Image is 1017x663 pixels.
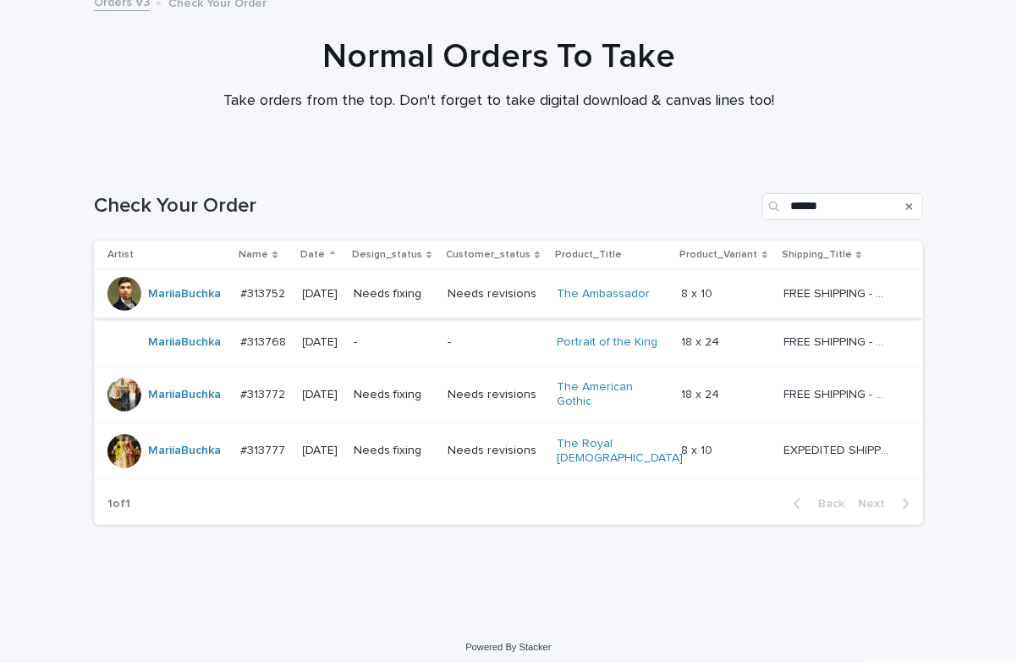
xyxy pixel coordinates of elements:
[682,440,717,458] p: 8 x 10
[94,483,144,525] p: 1 of 1
[682,384,723,402] p: 18 x 24
[85,36,914,77] h1: Normal Orders To Take
[858,498,895,510] span: Next
[301,246,326,264] p: Date
[94,367,923,423] tr: MariiaBuchka #313772#313772 [DATE]Needs fixingNeeds revisionsThe American Gothic 18 x 2418 x 24 F...
[783,332,893,350] p: FREE SHIPPING - preview in 1-2 business days, after your approval delivery will take 5-10 b.d.
[446,246,530,264] p: Customer_status
[94,318,923,367] tr: MariiaBuchka #313768#313768 [DATE]--Portrait of the King 18 x 2418 x 24 FREE SHIPPING - preview i...
[94,194,756,218] h1: Check Your Order
[448,388,543,402] p: Needs revisions
[94,270,923,318] tr: MariiaBuchka #313752#313752 [DATE]Needs fixingNeeds revisionsThe Ambassador 8 x 108 x 10 FREE SHI...
[762,193,923,220] input: Search
[448,287,543,301] p: Needs revisions
[148,335,221,350] a: MariiaBuchka
[303,388,341,402] p: [DATE]
[808,498,844,510] span: Back
[240,332,289,350] p: #313768
[354,388,434,402] p: Needs fixing
[782,246,852,264] p: Shipping_Title
[303,444,341,458] p: [DATE]
[557,335,657,350] a: Portrait of the King
[240,284,289,301] p: #313752
[680,246,758,264] p: Product_Variant
[682,332,723,350] p: 18 x 24
[352,246,422,264] p: Design_status
[354,444,434,458] p: Needs fixing
[240,440,289,458] p: #313777
[448,444,543,458] p: Needs revisions
[303,335,341,350] p: [DATE]
[557,287,650,301] a: The Ambassador
[240,384,289,402] p: #313772
[354,287,434,301] p: Needs fixing
[239,246,268,264] p: Name
[557,437,683,466] a: The Royal [DEMOGRAPHIC_DATA]
[448,335,543,350] p: -
[783,284,893,301] p: FREE SHIPPING - preview in 1-2 business days, after your approval delivery will take 5-10 b.d.
[354,335,434,350] p: -
[148,444,221,458] a: MariiaBuchka
[783,384,893,402] p: FREE SHIPPING - preview in 1-2 business days, after your approval delivery will take 5-10 b.d.
[783,440,893,458] p: EXPEDITED SHIPPING - preview in 1 business day; delivery up to 5 business days after your approval.
[148,287,221,301] a: MariiaBuchka
[161,92,838,111] p: Take orders from the top. Don't forget to take digital download & canvas lines too!
[465,642,551,652] a: Powered By Stacker
[148,388,221,402] a: MariiaBuchka
[303,287,341,301] p: [DATE]
[682,284,717,301] p: 8 x 10
[851,496,923,511] button: Next
[107,246,134,264] p: Artist
[555,246,622,264] p: Product_Title
[557,380,662,409] a: The American Gothic
[94,423,923,479] tr: MariiaBuchka #313777#313777 [DATE]Needs fixingNeeds revisionsThe Royal [DEMOGRAPHIC_DATA] 8 x 108...
[780,496,851,511] button: Back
